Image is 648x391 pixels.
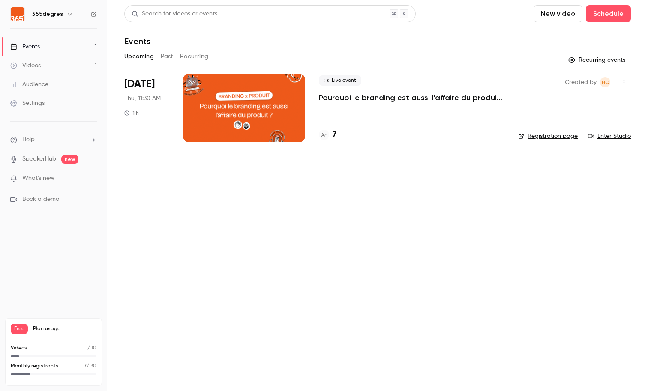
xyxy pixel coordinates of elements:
button: Upcoming [124,50,154,63]
span: HC [602,77,609,87]
div: Audience [10,80,48,89]
button: Schedule [586,5,631,22]
a: SpeakerHub [22,155,56,164]
iframe: Noticeable Trigger [87,175,97,182]
span: [DATE] [124,77,155,91]
span: Free [11,324,28,334]
h4: 7 [333,129,336,140]
a: Pourquoi le branding est aussi l'affaire du produit ? [319,93,504,103]
p: / 10 [86,344,96,352]
p: Monthly registrants [11,362,58,370]
span: Thu, 11:30 AM [124,94,161,103]
h6: 365degres [32,10,63,18]
button: Recurring [180,50,209,63]
span: 7 [84,364,87,369]
div: 1 h [124,110,139,116]
span: Hélène CHOMIENNE [600,77,610,87]
button: New video [534,5,582,22]
span: new [61,155,78,164]
a: Registration page [518,132,578,140]
span: Live event [319,75,361,86]
img: 365degres [11,7,24,21]
button: Past [161,50,173,63]
span: Book a demo [22,195,59,204]
div: Videos [10,61,41,70]
div: Events [10,42,40,51]
div: Oct 2 Thu, 11:30 AM (Europe/Paris) [124,74,169,142]
span: Plan usage [33,325,96,332]
button: Recurring events [564,53,631,67]
p: Videos [11,344,27,352]
span: Help [22,135,35,144]
a: Enter Studio [588,132,631,140]
span: Created by [565,77,597,87]
div: Settings [10,99,45,107]
a: 7 [319,129,336,140]
li: help-dropdown-opener [10,135,97,144]
p: / 30 [84,362,96,370]
div: Search for videos or events [132,9,217,18]
span: What's new [22,174,54,183]
span: 1 [86,346,87,351]
h1: Events [124,36,150,46]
